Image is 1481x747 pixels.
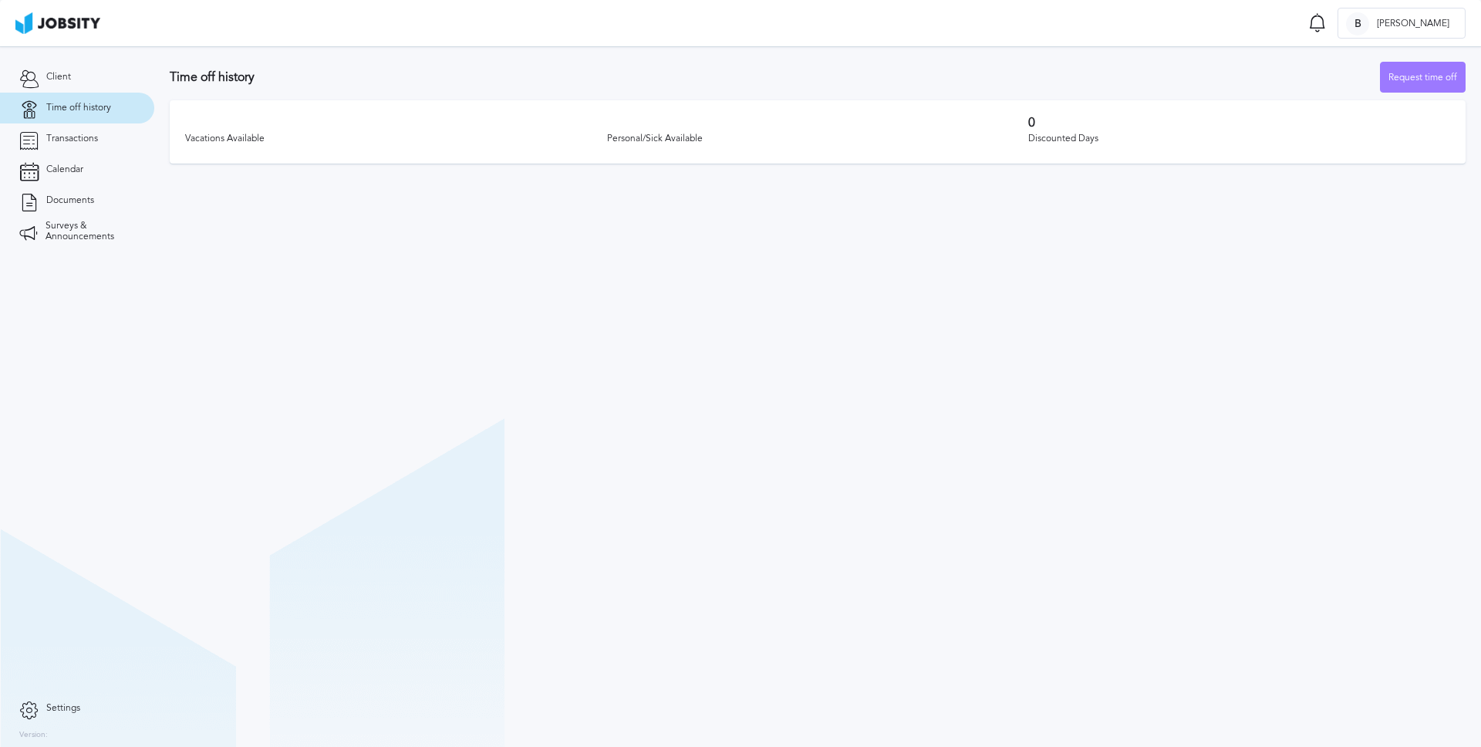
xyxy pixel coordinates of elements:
span: [PERSON_NAME] [1369,19,1457,29]
h3: Time off history [170,70,1380,84]
div: Personal/Sick Available [607,134,1029,144]
span: Client [46,72,71,83]
span: Documents [46,195,94,206]
div: Discounted Days [1028,134,1450,144]
img: ab4bad089aa723f57921c736e9817d99.png [15,12,100,34]
span: Time off history [46,103,111,113]
div: Vacations Available [185,134,607,144]
div: Request time off [1381,63,1465,93]
span: Calendar [46,164,83,175]
span: Surveys & Announcements [46,221,135,242]
h3: 0 [1028,116,1450,130]
button: Request time off [1380,62,1466,93]
button: B[PERSON_NAME] [1338,8,1466,39]
span: Settings [46,703,80,714]
label: Version: [19,731,48,740]
span: Transactions [46,134,98,144]
div: B [1346,12,1369,35]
